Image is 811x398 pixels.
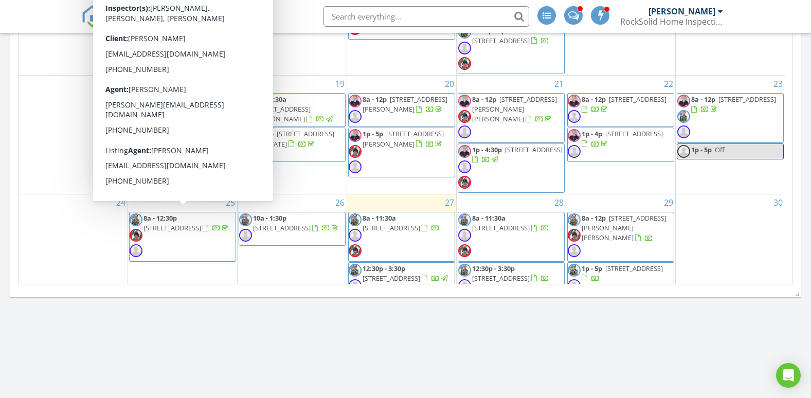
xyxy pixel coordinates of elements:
[472,145,563,164] a: 1p - 4:30p [STREET_ADDRESS]
[349,95,362,107] img: pj006.jpg
[458,42,471,55] img: default-user-f0147aede5fd5fa78ca7ade42f37bd4542148d508eef1c3d3ea960f66861d68b.jpg
[363,95,387,104] span: 8a - 12p
[582,95,606,104] span: 8a - 12p
[582,213,666,242] a: 8a - 12p [STREET_ADDRESS][PERSON_NAME][PERSON_NAME]
[349,279,362,292] img: default-user-f0147aede5fd5fa78ca7ade42f37bd4542148d508eef1c3d3ea960f66861d68b.jpg
[472,95,496,104] span: 8a - 12p
[582,264,602,273] span: 1p - 5p
[605,264,663,273] span: [STREET_ADDRESS]
[143,213,177,223] span: 8a - 12:30p
[347,75,457,194] td: Go to August 20, 2025
[568,110,581,123] img: default-user-f0147aede5fd5fa78ca7ade42f37bd4542148d508eef1c3d3ea960f66861d68b.jpg
[458,143,565,193] a: 1p - 4:30p [STREET_ADDRESS]
[349,160,362,173] img: default-user-f0147aede5fd5fa78ca7ade42f37bd4542148d508eef1c3d3ea960f66861d68b.jpg
[472,145,502,154] span: 1p - 4:30p
[239,93,346,127] a: 8a - 11:30a [STREET_ADDRESS][PERSON_NAME]
[582,129,663,148] a: 1p - 4p [STREET_ADDRESS]
[239,213,252,226] img: troy06.jpg
[691,95,715,104] span: 8a - 12p
[458,57,471,70] img: 20241123_194803.jpg
[675,75,785,194] td: Go to August 23, 2025
[458,160,471,173] img: default-user-f0147aede5fd5fa78ca7ade42f37bd4542148d508eef1c3d3ea960f66861d68b.jpg
[620,16,723,27] div: RockSolid Home Inspections
[239,129,252,142] img: pj006.jpg
[677,125,690,138] img: default-user-f0147aede5fd5fa78ca7ade42f37bd4542148d508eef1c3d3ea960f66861d68b.jpg
[363,213,396,223] span: 8a - 11:30a
[472,223,530,232] span: [STREET_ADDRESS]
[19,75,128,194] td: Go to August 17, 2025
[605,129,663,138] span: [STREET_ADDRESS]
[456,194,566,298] td: Go to August 28, 2025
[143,213,230,232] a: 8a - 12:30p [STREET_ADDRESS]
[458,93,565,143] a: 8a - 12p [STREET_ADDRESS][PERSON_NAME][PERSON_NAME]
[128,194,238,298] td: Go to August 25, 2025
[239,229,252,242] img: default-user-f0147aede5fd5fa78ca7ade42f37bd4542148d508eef1c3d3ea960f66861d68b.jpg
[568,279,581,292] img: default-user-f0147aede5fd5fa78ca7ade42f37bd4542148d508eef1c3d3ea960f66861d68b.jpg
[238,194,347,298] td: Go to August 26, 2025
[143,95,164,104] span: 8a - 5p
[472,264,515,273] span: 12:30p - 3:30p
[458,279,471,292] img: default-user-f0147aede5fd5fa78ca7ade42f37bd4542148d508eef1c3d3ea960f66861d68b.jpg
[609,95,666,104] span: [STREET_ADDRESS]
[567,262,674,296] a: 1p - 5p [STREET_ADDRESS]
[348,128,455,177] a: 1p - 5p [STREET_ADDRESS][PERSON_NAME]
[566,75,675,194] td: Go to August 22, 2025
[458,24,565,74] a: 12:30p - 4p [STREET_ADDRESS]
[253,129,334,148] a: 1p - 5p [STREET_ADDRESS][US_STATE]
[715,145,725,154] span: Off
[363,95,447,114] a: 8a - 12p [STREET_ADDRESS][PERSON_NAME]
[662,194,675,211] a: Go to August 29, 2025
[458,176,471,189] img: 20241123_194803.jpg
[349,145,362,158] img: 20241123_194803.jpg
[333,76,347,92] a: Go to August 19, 2025
[568,129,581,142] img: pj006.jpg
[458,262,565,296] a: 12:30p - 3:30p [STREET_ADDRESS]
[582,213,606,223] span: 8a - 12p
[582,95,666,114] a: 8a - 12p [STREET_ADDRESS]
[349,213,362,226] img: troy06.jpg
[363,95,447,114] span: [STREET_ADDRESS][PERSON_NAME]
[567,212,674,262] a: 8a - 12p [STREET_ADDRESS][PERSON_NAME][PERSON_NAME]
[505,145,563,154] span: [STREET_ADDRESS]
[718,95,776,104] span: [STREET_ADDRESS]
[458,95,471,107] img: pj006.jpg
[567,93,674,127] a: 8a - 12p [STREET_ADDRESS]
[568,244,581,257] img: default-user-f0147aede5fd5fa78ca7ade42f37bd4542148d508eef1c3d3ea960f66861d68b.jpg
[128,75,238,194] td: Go to August 18, 2025
[130,229,142,242] img: 20241123_194803.jpg
[771,194,785,211] a: Go to August 30, 2025
[458,125,471,138] img: default-user-f0147aede5fd5fa78ca7ade42f37bd4542148d508eef1c3d3ea960f66861d68b.jpg
[582,213,666,242] span: [STREET_ADDRESS][PERSON_NAME][PERSON_NAME]
[648,6,715,16] div: [PERSON_NAME]
[472,95,557,123] a: 8a - 12p [STREET_ADDRESS][PERSON_NAME][PERSON_NAME]
[81,5,104,28] img: The Best Home Inspection Software - Spectora
[568,213,581,226] img: troy06.jpg
[349,264,362,277] img: troy06.jpg
[458,145,471,158] img: pj006.jpg
[239,128,346,161] a: 1p - 5p [STREET_ADDRESS][US_STATE]
[363,264,449,283] a: 12:30p - 3:30p [STREET_ADDRESS]
[348,262,455,296] a: 12:30p - 3:30p [STREET_ADDRESS]
[582,264,663,283] a: 1p - 5p [STREET_ADDRESS]
[19,194,128,298] td: Go to August 24, 2025
[129,212,236,262] a: 8a - 12:30p [STREET_ADDRESS]
[347,194,457,298] td: Go to August 27, 2025
[81,14,195,35] a: SPECTORA
[568,229,581,242] img: 20241123_194803.jpg
[472,26,549,45] a: 12:30p - 4p [STREET_ADDRESS]
[114,194,128,211] a: Go to August 24, 2025
[568,95,581,107] img: pj006.jpg
[677,93,784,143] a: 8a - 12p [STREET_ADDRESS]
[167,95,230,104] span: [PERSON_NAME] Off
[363,129,444,148] a: 1p - 5p [STREET_ADDRESS][PERSON_NAME]
[472,95,557,123] span: [STREET_ADDRESS][PERSON_NAME][PERSON_NAME]
[333,194,347,211] a: Go to August 26, 2025
[458,110,471,123] img: 20241123_194803.jpg
[253,223,311,232] span: [STREET_ADDRESS]
[552,194,566,211] a: Go to August 28, 2025
[130,95,142,107] img: default-user-f0147aede5fd5fa78ca7ade42f37bd4542148d508eef1c3d3ea960f66861d68b.jpg
[582,129,602,138] span: 1p - 4p
[363,223,420,232] span: [STREET_ADDRESS]
[348,212,455,262] a: 8a - 11:30a [STREET_ADDRESS]
[224,76,237,92] a: Go to August 18, 2025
